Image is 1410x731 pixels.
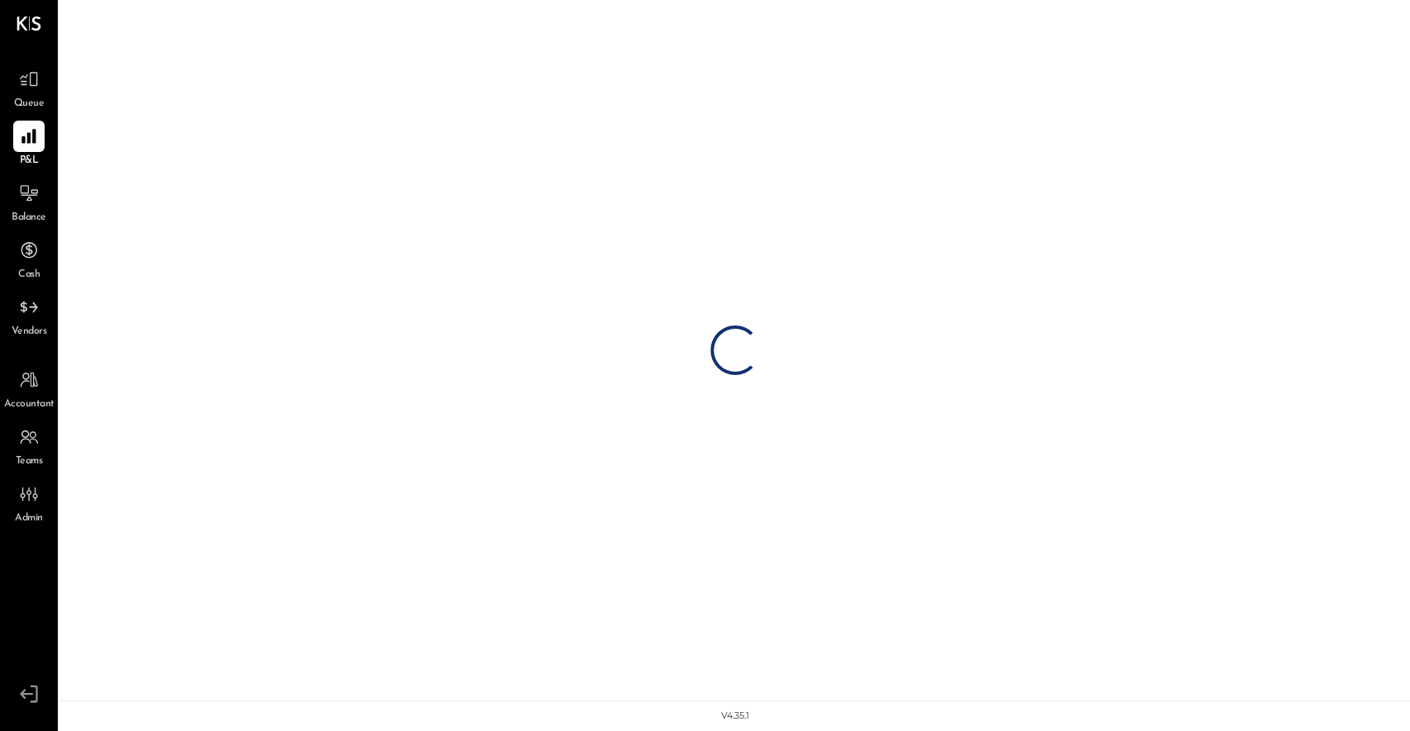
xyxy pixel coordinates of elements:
[15,511,43,526] span: Admin
[1,178,57,225] a: Balance
[16,454,43,469] span: Teams
[12,325,47,339] span: Vendors
[1,364,57,412] a: Accountant
[1,235,57,282] a: Cash
[4,397,55,412] span: Accountant
[721,710,749,723] div: v 4.35.1
[20,154,39,169] span: P&L
[1,64,57,112] a: Queue
[18,268,40,282] span: Cash
[1,121,57,169] a: P&L
[12,211,46,225] span: Balance
[1,421,57,469] a: Teams
[14,97,45,112] span: Queue
[1,292,57,339] a: Vendors
[1,478,57,526] a: Admin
